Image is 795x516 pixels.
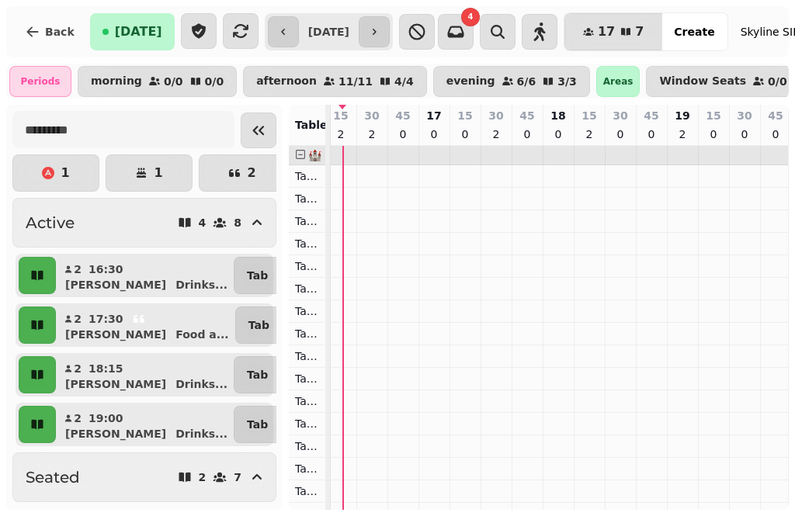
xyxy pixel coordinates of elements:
[295,326,319,341] p: Table 108
[199,217,207,228] p: 4
[65,327,166,342] p: [PERSON_NAME]
[645,126,658,142] p: 0
[59,406,231,443] button: 219:00[PERSON_NAME]Drinks...
[234,472,241,483] p: 7
[364,108,379,123] p: 30
[234,406,281,443] button: Tab
[115,26,162,38] span: [DATE]
[175,376,227,392] p: Drinks ...
[738,126,751,142] p: 0
[90,13,175,50] button: [DATE]
[89,361,123,376] p: 18:15
[550,108,565,123] p: 18
[659,75,746,88] p: Window Seats
[73,311,82,327] p: 2
[12,452,276,502] button: Seated27
[12,154,99,192] button: 1
[295,303,319,319] p: Table 107
[635,26,644,38] span: 7
[175,327,229,342] p: Food a ...
[234,257,281,294] button: Tab
[433,66,590,97] button: evening6/63/3
[426,108,441,123] p: 17
[517,76,536,87] p: 6 / 6
[106,154,193,192] button: 1
[234,356,281,393] button: Tab
[175,277,227,293] p: Drinks ...
[59,356,231,393] button: 218:15[PERSON_NAME]Drinks...
[243,66,427,97] button: afternoon11/114/4
[707,126,720,142] p: 0
[644,108,658,123] p: 45
[164,76,183,87] p: 0 / 0
[73,410,82,426] p: 2
[397,126,409,142] p: 0
[89,261,123,277] p: 16:30
[247,417,268,432] p: Tab
[91,75,142,88] p: morning
[78,66,237,97] button: morning0/00/0
[89,410,123,426] p: 19:00
[65,277,166,293] p: [PERSON_NAME]
[395,108,410,123] p: 45
[338,76,373,87] p: 11 / 11
[519,108,534,123] p: 45
[428,126,440,142] p: 0
[199,472,207,483] p: 2
[295,348,319,364] p: Table 109
[9,66,71,97] div: Periods
[768,76,787,87] p: 0 / 0
[241,113,276,148] button: Collapse sidebar
[552,126,564,142] p: 0
[12,198,276,248] button: Active48
[205,76,224,87] p: 0 / 0
[295,281,319,296] p: Table 106
[769,126,782,142] p: 0
[394,76,414,87] p: 4 / 4
[234,217,241,228] p: 8
[675,108,689,123] p: 19
[676,126,689,142] p: 2
[295,213,319,229] p: Table 103
[467,13,473,21] span: 4
[295,393,319,409] p: Table 111
[457,108,472,123] p: 15
[256,75,317,88] p: afternoon
[61,167,69,179] p: 1
[488,108,503,123] p: 30
[581,108,596,123] p: 15
[295,416,319,431] p: Table 112
[596,66,641,97] div: Areas
[674,26,714,37] span: Create
[175,426,227,442] p: Drinks ...
[235,306,283,344] button: Tab
[248,317,269,333] p: Tab
[65,426,166,442] p: [PERSON_NAME]
[613,108,627,123] p: 30
[45,26,75,37] span: Back
[768,108,783,123] p: 45
[26,466,80,488] h2: Seated
[598,26,615,38] span: 17
[295,191,319,206] p: Table 102
[73,261,82,277] p: 2
[12,13,87,50] button: Back
[557,76,577,87] p: 3 / 3
[247,167,255,179] p: 2
[26,212,75,234] h2: Active
[335,126,347,142] p: 2
[295,236,319,251] p: Table 104
[333,108,348,123] p: 15
[295,168,319,184] p: Table 101
[154,167,162,179] p: 1
[583,126,595,142] p: 2
[366,126,378,142] p: 2
[295,119,328,131] span: Table
[89,311,123,327] p: 17:30
[446,75,495,88] p: evening
[199,154,286,192] button: 2
[564,13,662,50] button: 177
[521,126,533,142] p: 0
[59,257,231,294] button: 216:30[PERSON_NAME]Drinks...
[295,371,319,386] p: Table 110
